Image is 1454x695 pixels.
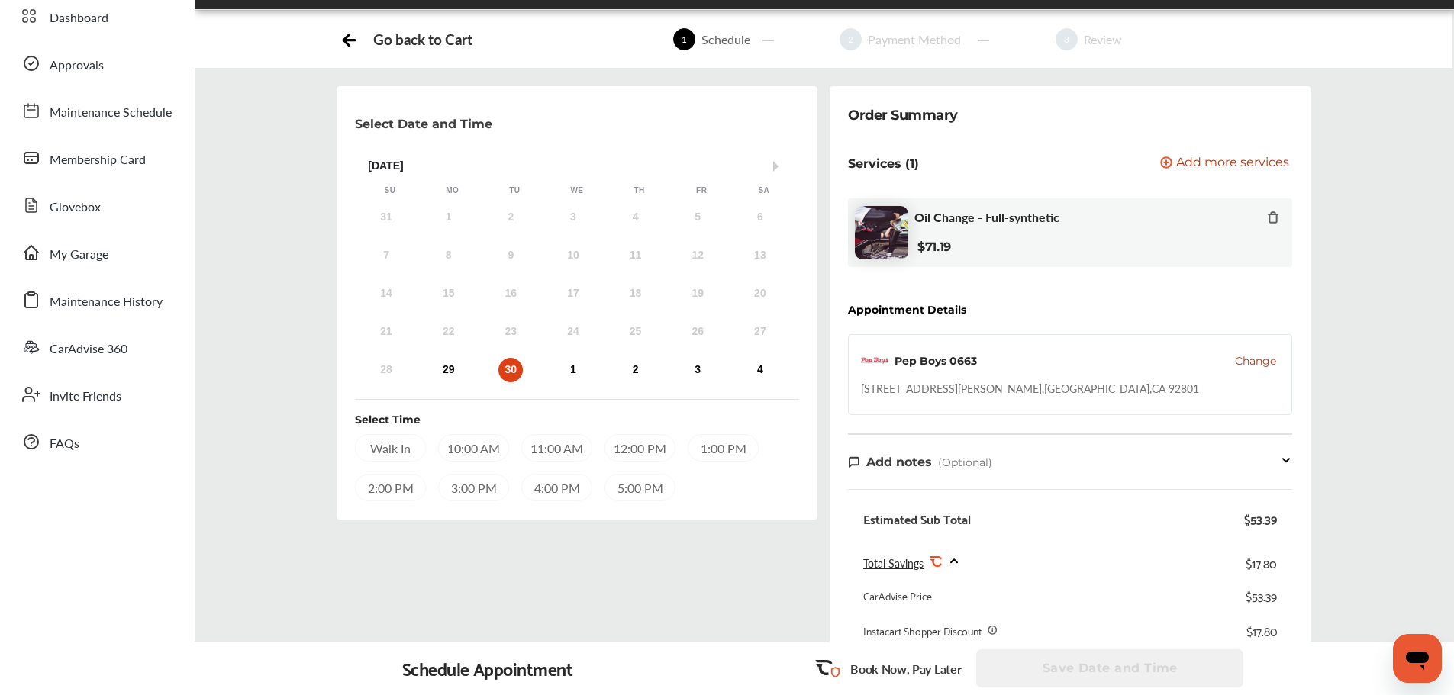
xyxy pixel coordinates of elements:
[917,240,951,254] b: $71.19
[14,43,179,83] a: Approvals
[382,185,398,196] div: Su
[624,320,648,344] div: Not available Thursday, September 25th, 2025
[685,205,710,230] div: Not available Friday, September 5th, 2025
[14,280,179,320] a: Maintenance History
[685,243,710,268] div: Not available Friday, September 12th, 2025
[624,358,648,382] div: Choose Thursday, October 2nd, 2025
[521,434,592,462] div: 11:00 AM
[50,8,108,28] span: Dashboard
[848,455,860,468] img: note-icon.db9493fa.svg
[1176,156,1289,171] span: Add more services
[437,320,461,344] div: Not available Monday, September 22nd, 2025
[850,660,961,677] p: Book Now, Pay Later
[373,31,472,48] div: Go back to Cart
[1246,552,1277,573] div: $17.80
[673,28,695,50] span: 1
[863,588,932,603] div: CarAdvise Price
[914,210,1059,224] span: Oil Change - Full-synthetic
[437,282,461,306] div: Not available Monday, September 15th, 2025
[359,159,795,172] div: [DATE]
[748,358,772,382] div: Choose Saturday, October 4th, 2025
[756,185,772,196] div: Sa
[507,185,522,196] div: Tu
[855,206,908,259] img: oil-change-thumb.jpg
[561,320,585,344] div: Not available Wednesday, September 24th, 2025
[1246,588,1277,603] div: $53.39
[938,455,992,469] span: (Optional)
[50,198,101,217] span: Glovebox
[50,150,146,170] span: Membership Card
[437,205,461,230] div: Not available Monday, September 1st, 2025
[773,161,784,172] button: Next Month
[748,205,772,230] div: Not available Saturday, September 6th, 2025
[498,282,523,306] div: Not available Tuesday, September 16th, 2025
[1393,634,1442,683] iframe: Button to launch messaging window
[437,243,461,268] div: Not available Monday, September 8th, 2025
[688,434,759,462] div: 1:00 PM
[624,243,648,268] div: Not available Thursday, September 11th, 2025
[866,455,932,469] span: Add notes
[748,282,772,306] div: Not available Saturday, September 20th, 2025
[498,243,523,268] div: Not available Tuesday, September 9th, 2025
[355,434,426,462] div: Walk In
[685,320,710,344] div: Not available Friday, September 26th, 2025
[624,282,648,306] div: Not available Thursday, September 18th, 2025
[632,185,647,196] div: Th
[50,434,79,454] span: FAQs
[374,320,398,344] div: Not available Sunday, September 21st, 2025
[355,474,426,501] div: 2:00 PM
[374,358,398,382] div: Not available Sunday, September 28th, 2025
[374,243,398,268] div: Not available Sunday, September 7th, 2025
[1160,156,1289,171] button: Add more services
[445,185,460,196] div: Mo
[50,103,172,123] span: Maintenance Schedule
[863,555,924,571] span: Total Savings
[14,327,179,367] a: CarAdvise 360
[14,185,179,225] a: Glovebox
[861,347,888,375] img: logo-pepboys.png
[14,138,179,178] a: Membership Card
[355,117,492,131] p: Select Date and Time
[14,375,179,414] a: Invite Friends
[840,28,862,50] span: 2
[50,56,104,76] span: Approvals
[895,353,977,368] div: Pep Boys 0663
[1244,511,1277,526] div: $53.39
[498,358,523,382] div: Choose Tuesday, September 30th, 2025
[50,292,163,312] span: Maintenance History
[695,31,756,48] div: Schedule
[604,434,675,462] div: 12:00 PM
[14,91,179,130] a: Maintenance Schedule
[14,233,179,272] a: My Garage
[861,381,1199,396] div: [STREET_ADDRESS][PERSON_NAME] , [GEOGRAPHIC_DATA] , CA 92801
[374,205,398,230] div: Not available Sunday, August 31st, 2025
[1235,353,1276,368] button: Change
[374,282,398,306] div: Not available Sunday, September 14th, 2025
[862,31,967,48] div: Payment Method
[498,320,523,344] div: Not available Tuesday, September 23rd, 2025
[355,412,421,427] div: Select Time
[685,358,710,382] div: Choose Friday, October 3rd, 2025
[355,202,791,385] div: month 2025-09
[561,358,585,382] div: Choose Wednesday, October 1st, 2025
[402,658,573,679] div: Schedule Appointment
[694,185,709,196] div: Fr
[624,205,648,230] div: Not available Thursday, September 4th, 2025
[863,511,971,526] div: Estimated Sub Total
[438,434,509,462] div: 10:00 AM
[748,243,772,268] div: Not available Saturday, September 13th, 2025
[1160,156,1292,171] a: Add more services
[50,387,121,407] span: Invite Friends
[438,474,509,501] div: 3:00 PM
[1246,623,1277,639] div: $17.80
[848,304,966,316] div: Appointment Details
[14,422,179,462] a: FAQs
[569,185,585,196] div: We
[437,358,461,382] div: Choose Monday, September 29th, 2025
[50,339,127,359] span: CarAdvise 360
[498,205,523,230] div: Not available Tuesday, September 2nd, 2025
[863,623,982,639] div: Instacart Shopper Discount
[685,282,710,306] div: Not available Friday, September 19th, 2025
[848,156,919,171] p: Services (1)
